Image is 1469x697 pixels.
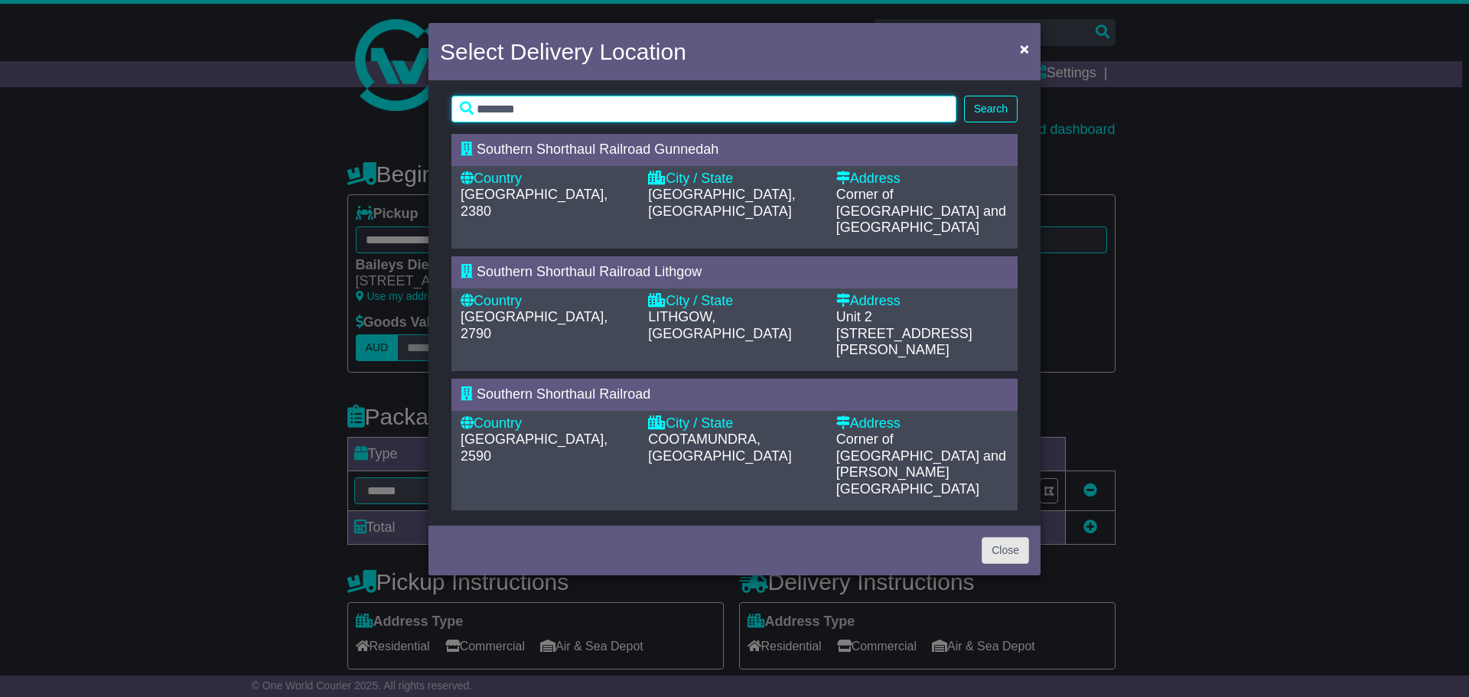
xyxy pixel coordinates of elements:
div: Country [461,293,633,310]
button: Search [964,96,1018,122]
span: × [1020,40,1029,57]
span: Southern Shorthaul Railroad Lithgow [477,264,702,279]
span: [STREET_ADDRESS][PERSON_NAME] [836,326,972,358]
span: [PERSON_NAME][GEOGRAPHIC_DATA] [836,464,979,497]
button: Close [1012,33,1037,64]
span: Unit 2 [836,309,872,324]
span: [GEOGRAPHIC_DATA], [GEOGRAPHIC_DATA] [648,187,795,219]
div: Address [836,293,1008,310]
span: Corner of [GEOGRAPHIC_DATA] and [836,432,1006,464]
span: and [GEOGRAPHIC_DATA] [836,204,1006,236]
span: Corner of [GEOGRAPHIC_DATA] [836,187,979,219]
span: Southern Shorthaul Railroad [477,386,650,402]
span: [GEOGRAPHIC_DATA], 2590 [461,432,607,464]
div: City / State [648,171,820,187]
h4: Select Delivery Location [440,34,686,69]
span: COOTAMUNDRA, [GEOGRAPHIC_DATA] [648,432,791,464]
div: City / State [648,415,820,432]
div: Country [461,171,633,187]
button: Close [982,537,1029,564]
span: [GEOGRAPHIC_DATA], 2380 [461,187,607,219]
div: Address [836,415,1008,432]
span: Southern Shorthaul Railroad Gunnedah [477,142,718,157]
div: Address [836,171,1008,187]
span: [GEOGRAPHIC_DATA], 2790 [461,309,607,341]
div: City / State [648,293,820,310]
div: Country [461,415,633,432]
span: LITHGOW, [GEOGRAPHIC_DATA] [648,309,791,341]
